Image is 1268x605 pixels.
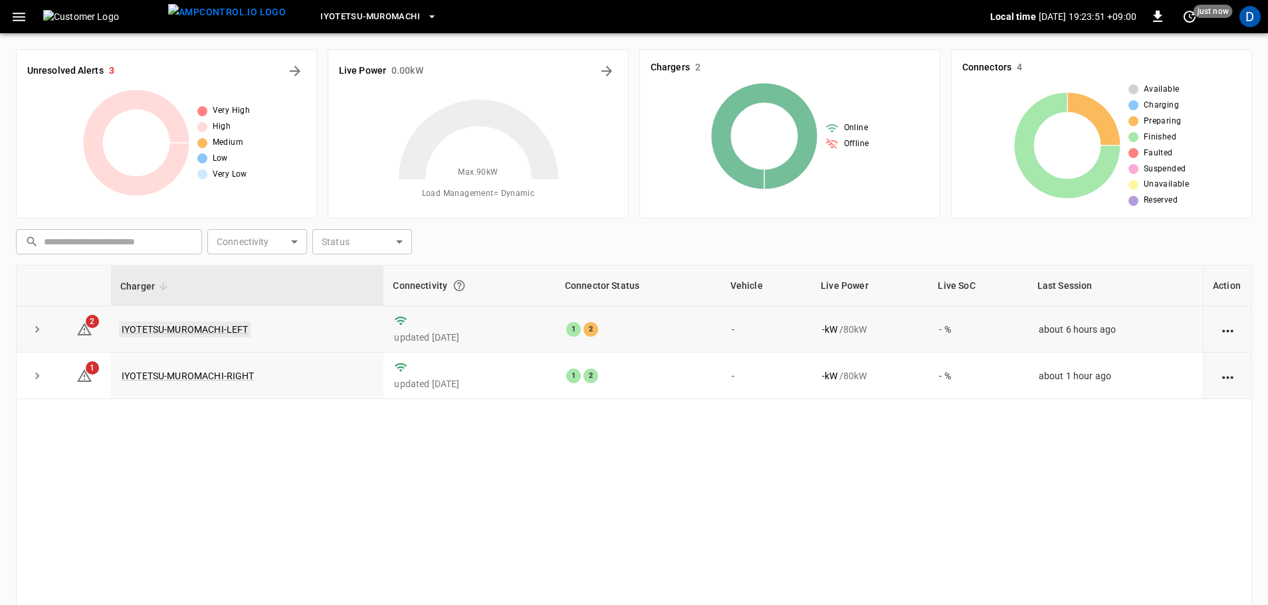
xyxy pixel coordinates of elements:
span: Online [844,122,868,135]
h6: Unresolved Alerts [27,64,104,78]
p: Local time [990,10,1036,23]
span: Preparing [1144,115,1182,128]
div: 1 [566,369,581,383]
div: action cell options [1219,323,1236,336]
p: - kW [822,369,837,383]
h6: 4 [1017,60,1022,75]
div: Connectivity [393,274,546,298]
th: Action [1203,266,1251,306]
td: - % [928,306,1027,353]
span: Faulted [1144,147,1173,160]
span: Unavailable [1144,178,1189,191]
button: Energy Overview [596,60,617,82]
div: 2 [583,322,598,337]
h6: Chargers [651,60,690,75]
span: 1 [86,361,99,375]
th: Live SoC [928,266,1027,306]
h6: 3 [109,64,114,78]
span: Load Management = Dynamic [422,187,535,201]
button: expand row [27,366,47,386]
td: about 6 hours ago [1028,306,1203,353]
span: Charging [1144,99,1179,112]
th: Vehicle [721,266,812,306]
div: action cell options [1219,369,1236,383]
span: High [213,120,231,133]
img: ampcontrol.io logo [168,4,286,21]
h6: 0.00 kW [391,64,423,78]
button: All Alerts [284,60,306,82]
img: Customer Logo [43,10,163,23]
h6: 2 [695,60,700,75]
div: 1 [566,322,581,337]
span: Available [1144,83,1180,96]
button: Connection between the charger and our software. [447,274,471,298]
td: - [721,353,812,399]
span: Max. 90 kW [458,166,498,179]
th: Last Session [1028,266,1203,306]
a: 2 [76,323,92,333]
td: about 1 hour ago [1028,353,1203,399]
p: - kW [822,323,837,336]
span: Very Low [213,168,247,181]
span: Medium [213,136,243,149]
div: profile-icon [1239,6,1261,27]
p: [DATE] 19:23:51 +09:00 [1039,10,1136,23]
span: Very High [213,104,251,118]
div: 2 [583,369,598,383]
th: Connector Status [556,266,721,306]
h6: Connectors [962,60,1011,75]
div: / 80 kW [822,369,918,383]
th: Live Power [811,266,928,306]
span: Offline [844,137,869,151]
button: Iyotetsu-Muromachi [315,4,443,30]
td: - [721,306,812,353]
div: / 80 kW [822,323,918,336]
td: - % [928,353,1027,399]
span: Low [213,152,228,165]
span: Finished [1144,131,1176,144]
p: updated [DATE] [394,377,544,390]
span: Suspended [1144,163,1186,176]
a: IYOTETSU-MUROMACHI-RIGHT [122,371,255,381]
span: Reserved [1144,194,1178,207]
button: set refresh interval [1179,6,1200,27]
span: 2 [86,315,99,328]
p: updated [DATE] [394,331,544,344]
span: Charger [120,278,172,294]
span: just now [1194,5,1233,18]
button: expand row [27,319,47,339]
h6: Live Power [339,64,386,78]
a: 1 [76,369,92,380]
a: IYOTETSU-MUROMACHI-LEFT [119,321,251,337]
span: Iyotetsu-Muromachi [320,9,420,25]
